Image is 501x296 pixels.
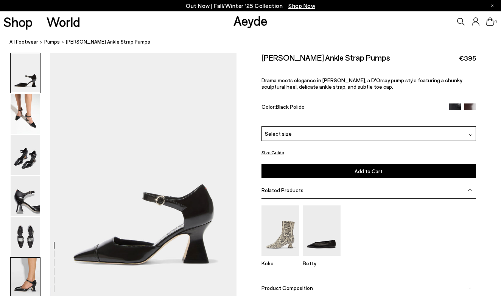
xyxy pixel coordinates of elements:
[9,32,501,53] nav: breadcrumb
[11,94,40,134] img: Francine Ankle Strap Pumps - Image 2
[494,20,498,24] span: 0
[468,188,472,192] img: svg%3E
[9,38,38,46] a: All Footwear
[261,103,442,112] div: Color:
[469,133,473,137] img: svg%3E
[265,130,292,138] span: Select size
[276,103,305,110] span: Black Polido
[355,168,383,174] span: Add to Cart
[11,217,40,257] img: Francine Ankle Strap Pumps - Image 5
[44,38,60,46] a: pumps
[303,260,341,266] p: Betty
[261,77,476,90] p: Drama meets elegance in [PERSON_NAME], a D'Orsay pump style featuring a chunky sculptural heel, d...
[261,260,299,266] p: Koko
[261,148,284,157] button: Size Guide
[261,251,299,266] a: Koko Regal Heel Boots Koko
[233,13,268,28] a: Aeyde
[66,38,150,46] span: [PERSON_NAME] Ankle Strap Pumps
[44,39,60,45] span: pumps
[11,135,40,175] img: Francine Ankle Strap Pumps - Image 3
[468,286,472,290] img: svg%3E
[303,205,341,256] img: Betty Square-Toe Ballet Flats
[261,205,299,256] img: Koko Regal Heel Boots
[303,251,341,266] a: Betty Square-Toe Ballet Flats Betty
[459,53,476,63] span: €395
[261,164,476,178] button: Add to Cart
[261,285,313,291] span: Product Composition
[47,15,80,28] a: World
[486,17,494,26] a: 0
[261,187,303,193] span: Related Products
[11,53,40,93] img: Francine Ankle Strap Pumps - Image 1
[186,1,315,11] p: Out Now | Fall/Winter ‘25 Collection
[261,53,390,62] h2: [PERSON_NAME] Ankle Strap Pumps
[3,15,33,28] a: Shop
[288,2,315,9] span: Navigate to /collections/new-in
[11,176,40,216] img: Francine Ankle Strap Pumps - Image 4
